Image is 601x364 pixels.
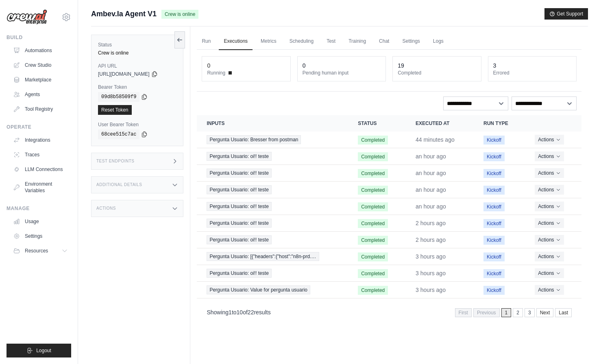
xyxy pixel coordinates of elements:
[535,135,564,145] button: Actions for execution
[98,42,176,48] label: Status
[10,134,71,147] a: Integrations
[10,59,71,72] a: Crew Studio
[10,103,71,116] a: Tool Registry
[525,308,535,317] a: 3
[406,115,474,132] th: Executed at
[197,115,348,132] th: Inputs
[207,269,338,278] a: View execution details for Pergunta Usuario
[483,219,505,228] span: Kickoff
[207,152,271,161] span: Pergunta Usuario: oi!! teste
[98,105,132,115] a: Reset Token
[10,215,71,228] a: Usage
[416,253,446,260] time: September 15, 2025 at 15:57 GMT-3
[98,92,139,102] code: 09d8b58509f9
[358,136,388,145] span: Completed
[207,135,301,144] span: Pergunta Usuario: Bresser from postman
[7,9,47,25] img: Logo
[535,151,564,161] button: Actions for execution
[197,115,581,322] section: Crew executions table
[207,269,271,278] span: Pergunta Usuario: oi!! teste
[207,202,271,211] span: Pergunta Usuario: oi!! teste
[197,302,581,322] nav: Pagination
[416,203,446,210] time: September 15, 2025 at 17:48 GMT-3
[455,308,572,317] nav: Pagination
[428,33,449,50] a: Logs
[473,308,500,317] span: Previous
[483,169,505,178] span: Kickoff
[358,252,388,261] span: Completed
[416,237,446,243] time: September 15, 2025 at 16:16 GMT-3
[207,152,338,161] a: View execution details for Pergunta Usuario
[98,84,176,90] label: Bearer Token
[256,33,281,50] a: Metrics
[416,170,446,176] time: September 15, 2025 at 17:50 GMT-3
[358,236,388,245] span: Completed
[207,252,338,261] a: View execution details for Pergunta Usuario
[7,124,71,130] div: Operate
[207,135,338,144] a: View execution details for Pergunta Usuario
[91,8,157,20] span: Ambev.Ia Agent V1
[285,33,318,50] a: Scheduling
[344,33,371,50] a: Training
[96,206,116,211] h3: Actions
[303,61,306,70] div: 0
[207,219,271,228] span: Pergunta Usuario: oi!! teste
[513,308,523,317] a: 2
[398,61,404,70] div: 19
[98,129,139,139] code: 68cee515c7ac
[161,10,198,19] span: Crew is online
[555,308,572,317] a: Last
[455,308,472,317] span: First
[358,202,388,211] span: Completed
[493,61,496,70] div: 3
[483,136,505,145] span: Kickoff
[358,169,388,178] span: Completed
[560,325,601,364] div: Widget de chat
[416,287,446,293] time: September 15, 2025 at 15:36 GMT-3
[535,168,564,178] button: Actions for execution
[207,202,338,211] a: View execution details for Pergunta Usuario
[358,186,388,195] span: Completed
[237,309,243,316] span: 10
[229,309,232,316] span: 1
[207,235,271,244] span: Pergunta Usuario: oi!! teste
[207,185,271,194] span: Pergunta Usuario: oi!! teste
[358,269,388,278] span: Completed
[483,269,505,278] span: Kickoff
[96,182,142,187] h3: Additional Details
[535,235,564,245] button: Actions for execution
[535,268,564,278] button: Actions for execution
[535,202,564,211] button: Actions for execution
[207,285,338,294] a: View execution details for Pergunta Usuario
[10,244,71,257] button: Resources
[416,220,446,226] time: September 15, 2025 at 16:20 GMT-3
[535,285,564,295] button: Actions for execution
[358,219,388,228] span: Completed
[483,186,505,195] span: Kickoff
[303,70,381,76] dt: Pending human input
[501,308,512,317] span: 1
[483,252,505,261] span: Kickoff
[197,33,216,50] a: Run
[358,152,388,161] span: Completed
[10,178,71,197] a: Environment Variables
[98,50,176,56] div: Crew is online
[536,308,554,317] a: Next
[10,163,71,176] a: LLM Connections
[544,8,588,20] button: Get Support
[483,152,505,161] span: Kickoff
[493,70,571,76] dt: Errored
[10,148,71,161] a: Traces
[535,185,564,195] button: Actions for execution
[25,248,48,254] span: Resources
[10,73,71,86] a: Marketplace
[416,186,446,193] time: September 15, 2025 at 17:50 GMT-3
[416,153,446,160] time: September 15, 2025 at 17:57 GMT-3
[322,33,340,50] a: Test
[483,202,505,211] span: Kickoff
[535,218,564,228] button: Actions for execution
[207,219,338,228] a: View execution details for Pergunta Usuario
[398,70,476,76] dt: Completed
[348,115,406,132] th: Status
[207,61,210,70] div: 0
